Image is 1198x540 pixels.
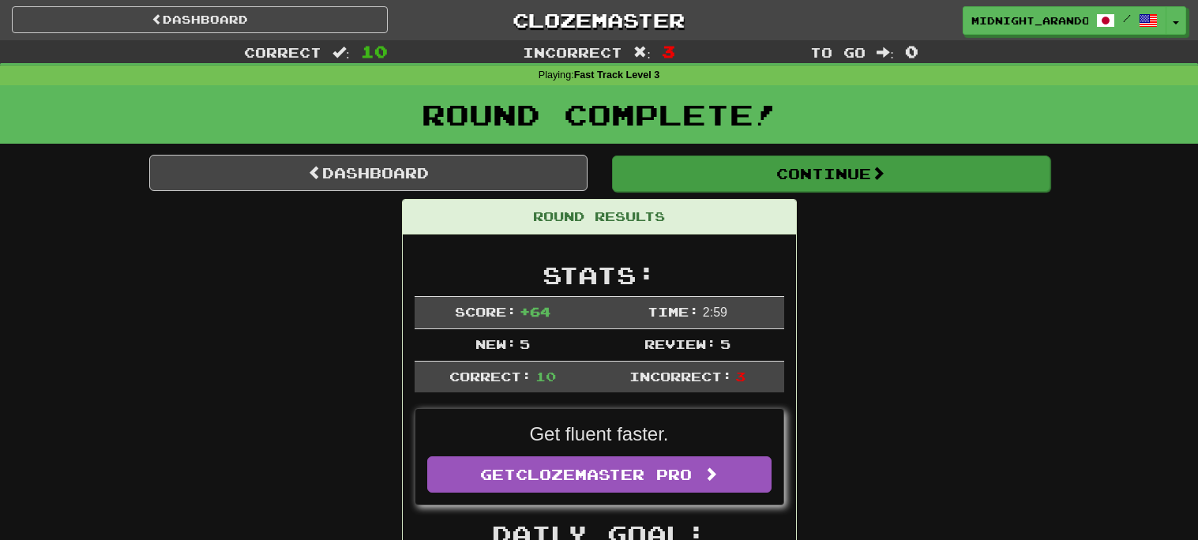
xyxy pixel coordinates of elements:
span: 10 [535,369,556,384]
p: Get fluent faster. [427,421,772,448]
span: Score: [455,304,516,319]
span: Correct: [449,369,531,384]
h1: Round Complete! [6,99,1192,130]
a: Dashboard [12,6,388,33]
button: Continue [612,156,1050,192]
span: Correct [244,44,321,60]
span: 3 [735,369,745,384]
a: Midnight_arandombanana / [963,6,1166,35]
a: Dashboard [149,155,588,191]
span: Incorrect [523,44,622,60]
span: 0 [905,42,918,61]
span: Clozemaster Pro [516,466,692,483]
span: New: [475,336,516,351]
span: Review: [644,336,716,351]
div: Round Results [403,200,796,234]
span: : [332,46,350,59]
span: Time: [648,304,699,319]
a: GetClozemaster Pro [427,456,772,493]
span: + 64 [520,304,550,319]
span: Incorrect: [629,369,732,384]
span: 2 : 59 [703,306,727,319]
span: Midnight_arandombanana [971,13,1088,28]
span: 3 [662,42,675,61]
h2: Stats: [415,262,784,288]
span: 5 [720,336,730,351]
strong: Fast Track Level 3 [574,69,660,81]
span: : [877,46,894,59]
a: Clozemaster [411,6,787,34]
span: 5 [520,336,530,351]
span: To go [810,44,866,60]
span: : [633,46,651,59]
span: / [1123,13,1131,24]
span: 10 [361,42,388,61]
